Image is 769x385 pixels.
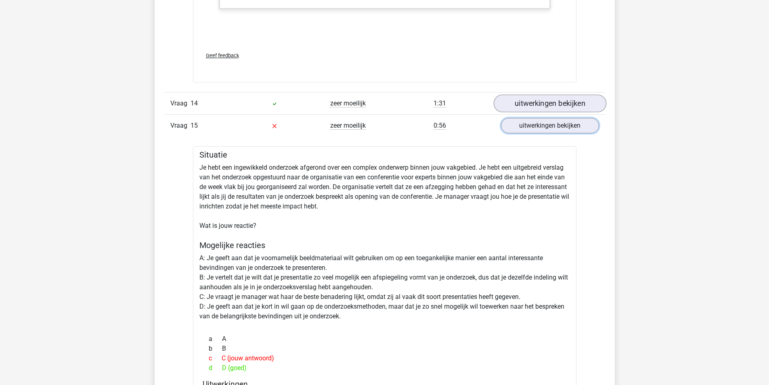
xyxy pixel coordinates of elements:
[203,334,567,344] div: A
[434,122,446,130] span: 0:56
[493,95,606,112] a: uitwerkingen bekijken
[191,122,198,129] span: 15
[170,99,191,108] span: Vraag
[330,122,366,130] span: zeer moeilijk
[203,344,567,353] div: B
[170,121,191,130] span: Vraag
[199,150,570,160] h5: Situatie
[191,99,198,107] span: 14
[434,99,446,107] span: 1:31
[501,118,599,133] a: uitwerkingen bekijken
[203,363,567,373] div: D (goed)
[206,53,239,59] span: Geef feedback
[330,99,366,107] span: zeer moeilijk
[209,334,222,344] span: a
[209,363,222,373] span: d
[209,353,222,363] span: c
[209,344,222,353] span: b
[199,240,570,250] h5: Mogelijke reacties
[203,353,567,363] div: C (jouw antwoord)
